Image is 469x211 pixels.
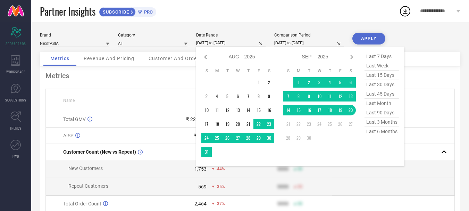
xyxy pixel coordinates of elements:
td: Thu Sep 25 2025 [325,119,335,129]
td: Wed Sep 17 2025 [314,105,325,115]
th: Monday [212,68,222,74]
span: 50 [298,184,302,189]
th: Friday [253,68,264,74]
input: Select comparison period [274,39,344,47]
td: Wed Sep 24 2025 [314,119,325,129]
input: Select date range [196,39,266,47]
div: Open download list [399,5,411,17]
span: Repeat Customers [68,183,108,189]
div: 9999 [277,201,288,206]
span: last 45 days [365,89,399,99]
td: Wed Aug 20 2025 [233,119,243,129]
td: Tue Aug 12 2025 [222,105,233,115]
div: Comparison Period [274,33,344,38]
span: last 3 months [365,117,399,127]
td: Tue Sep 09 2025 [304,91,314,102]
td: Tue Sep 23 2025 [304,119,314,129]
span: -44% [216,167,225,171]
td: Sat Aug 23 2025 [264,119,274,129]
th: Sunday [201,68,212,74]
span: -37% [216,201,225,206]
td: Sat Sep 27 2025 [345,119,356,129]
th: Saturday [345,68,356,74]
td: Sat Sep 20 2025 [345,105,356,115]
td: Mon Aug 11 2025 [212,105,222,115]
span: Metrics [50,56,69,61]
td: Sat Aug 30 2025 [264,133,274,143]
div: 9999 [277,184,288,189]
th: Friday [335,68,345,74]
td: Fri Sep 12 2025 [335,91,345,102]
span: last month [365,99,399,108]
span: SUGGESTIONS [5,97,26,103]
td: Sat Sep 06 2025 [345,77,356,88]
th: Monday [293,68,304,74]
span: Customer Count (New vs Repeat) [63,149,136,155]
td: Sun Aug 24 2025 [201,133,212,143]
span: -35% [216,184,225,189]
div: Previous month [201,53,210,61]
td: Wed Sep 10 2025 [314,91,325,102]
td: Sun Aug 10 2025 [201,105,212,115]
td: Sun Aug 31 2025 [201,147,212,157]
td: Fri Aug 08 2025 [253,91,264,102]
span: last 90 days [365,108,399,117]
td: Sun Sep 28 2025 [283,133,293,143]
td: Mon Sep 15 2025 [293,105,304,115]
span: SCORECARDS [6,41,26,46]
td: Mon Sep 01 2025 [293,77,304,88]
td: Mon Sep 08 2025 [293,91,304,102]
div: Date Range [196,33,266,38]
span: Partner Insights [40,4,95,18]
td: Tue Aug 05 2025 [222,91,233,102]
td: Sun Aug 17 2025 [201,119,212,129]
td: Sun Sep 07 2025 [283,91,293,102]
td: Sat Aug 09 2025 [264,91,274,102]
td: Fri Aug 01 2025 [253,77,264,88]
div: 1,753 [194,166,207,172]
td: Sun Sep 14 2025 [283,105,293,115]
td: Wed Aug 27 2025 [233,133,243,143]
td: Sat Aug 02 2025 [264,77,274,88]
span: TRENDS [10,125,22,131]
td: Thu Sep 11 2025 [325,91,335,102]
td: Sat Aug 16 2025 [264,105,274,115]
span: last week [365,61,399,71]
td: Fri Aug 15 2025 [253,105,264,115]
td: Fri Sep 19 2025 [335,105,345,115]
div: Next month [347,53,356,61]
div: Category [118,33,187,38]
th: Wednesday [314,68,325,74]
button: APPLY [352,33,385,44]
td: Tue Aug 19 2025 [222,119,233,129]
td: Mon Sep 22 2025 [293,119,304,129]
span: 50 [298,167,302,171]
td: Fri Sep 26 2025 [335,119,345,129]
a: SUBSCRIBEPRO [99,6,156,17]
span: last 15 days [365,71,399,80]
th: Thursday [243,68,253,74]
span: AISP [63,133,74,138]
td: Tue Sep 02 2025 [304,77,314,88]
td: Mon Aug 25 2025 [212,133,222,143]
span: FWD [12,154,19,159]
td: Wed Sep 03 2025 [314,77,325,88]
div: 9999 [277,166,288,172]
td: Tue Aug 26 2025 [222,133,233,143]
th: Tuesday [222,68,233,74]
span: Revenue And Pricing [84,56,134,61]
td: Fri Sep 05 2025 [335,77,345,88]
td: Sat Sep 13 2025 [345,91,356,102]
td: Thu Aug 28 2025 [243,133,253,143]
td: Tue Sep 30 2025 [304,133,314,143]
span: last 30 days [365,80,399,89]
span: last 6 months [365,127,399,136]
td: Fri Aug 29 2025 [253,133,264,143]
span: SUBSCRIBE [99,9,131,15]
div: Brand [40,33,109,38]
div: ₹ 806 [194,133,207,138]
th: Saturday [264,68,274,74]
td: Mon Aug 04 2025 [212,91,222,102]
div: 2,464 [194,201,207,206]
td: Tue Sep 16 2025 [304,105,314,115]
